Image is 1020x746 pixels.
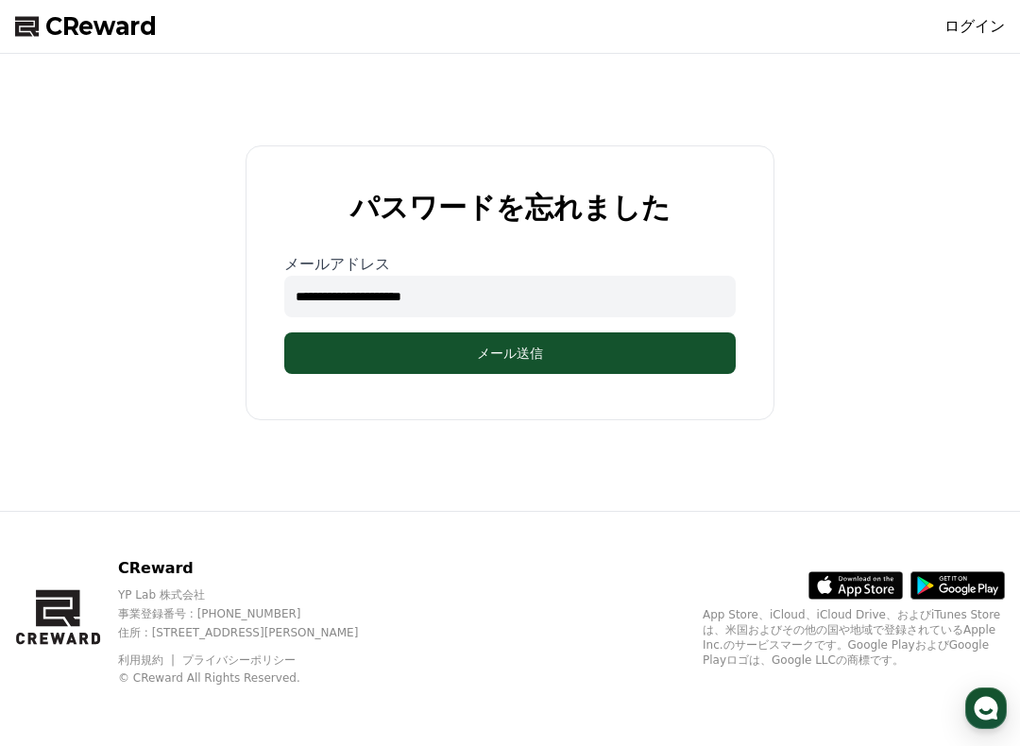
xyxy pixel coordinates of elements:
a: Messages [342,693,678,740]
a: CReward [15,11,157,42]
a: Home [6,693,342,740]
p: App Store、iCloud、iCloud Drive、およびiTunes Storeは、米国およびその他の国や地域で登録されているApple Inc.のサービスマークです。Google P... [703,607,1005,668]
p: YP Lab 株式会社 [118,587,391,602]
p: メールアドレス [284,253,736,276]
a: Settings [678,693,1014,740]
a: プライバシーポリシー [182,653,296,667]
span: Home [156,721,191,738]
span: Settings [822,721,871,738]
span: Messages [481,722,539,738]
h2: パスワードを忘れました [350,192,671,223]
button: メール送信 [284,332,736,374]
a: ログイン [944,15,1005,38]
a: 利用規約 [118,653,178,667]
p: © CReward All Rights Reserved. [118,670,391,686]
p: 事業登録番号 : [PHONE_NUMBER] [118,606,391,621]
p: CReward [118,557,391,580]
p: 住所 : [STREET_ADDRESS][PERSON_NAME] [118,625,391,640]
span: CReward [45,11,157,42]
